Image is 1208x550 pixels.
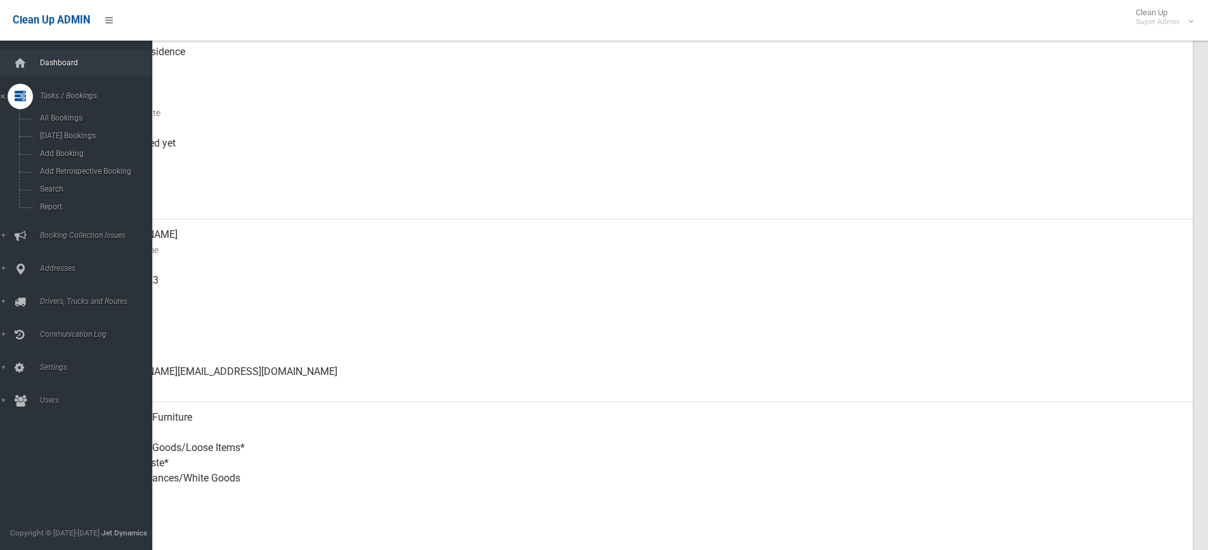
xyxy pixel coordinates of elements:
span: Dashboard [36,58,162,67]
div: Not collected yet [101,128,1183,174]
div: [PERSON_NAME][EMAIL_ADDRESS][DOMAIN_NAME] [101,357,1183,402]
span: Communication Log [36,330,162,339]
small: Contact Name [101,242,1183,258]
span: Search [36,185,151,193]
small: Items [101,486,1183,501]
span: Booking Collection Issues [36,231,162,240]
a: [PERSON_NAME][EMAIL_ADDRESS][DOMAIN_NAME]Email [56,357,1193,402]
small: Zone [101,197,1183,212]
span: All Bookings [36,114,151,122]
small: Collection Date [101,105,1183,121]
span: Add Retrospective Booking [36,167,151,176]
small: Email [101,379,1183,395]
div: 0473856023 [101,265,1183,311]
span: Clean Up ADMIN [13,14,90,26]
span: Addresses [36,264,162,273]
div: None given [101,311,1183,357]
div: [DATE] [101,82,1183,128]
small: Super Admin [1136,17,1179,27]
span: Report [36,202,151,211]
span: Drivers, Trucks and Routes [36,297,162,306]
div: Household Furniture Electronics Household Goods/Loose Items* Garden Waste* Metal Appliances/White... [101,402,1183,509]
small: Mobile [101,288,1183,303]
span: Clean Up [1129,8,1192,27]
small: Oversized [101,532,1183,547]
small: Pickup Point [101,60,1183,75]
span: Settings [36,363,162,372]
span: Users [36,396,162,405]
span: Copyright © [DATE]-[DATE] [10,528,100,537]
span: Tasks / Bookings [36,91,162,100]
strong: Jet Dynamics [101,528,147,537]
div: [DATE] [101,174,1183,219]
span: [DATE] Bookings [36,131,151,140]
small: Collected At [101,151,1183,166]
div: Front of Residence [101,37,1183,82]
span: Add Booking [36,149,151,158]
small: Landline [101,334,1183,349]
div: [PERSON_NAME] [101,219,1183,265]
